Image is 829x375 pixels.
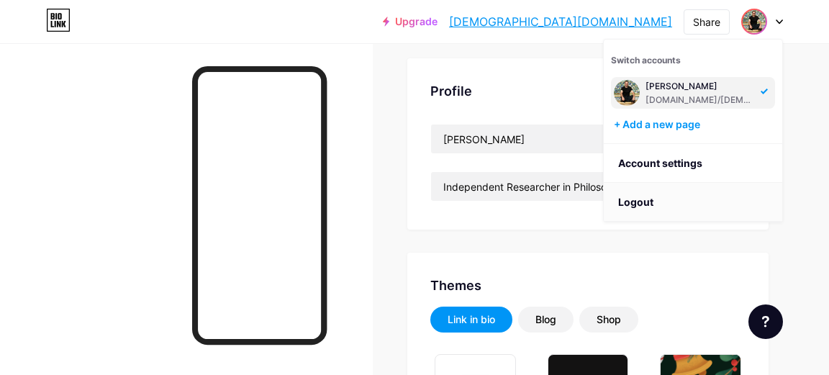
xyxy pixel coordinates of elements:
input: Bio [431,172,639,201]
div: Shop [597,312,621,327]
div: [DOMAIN_NAME]/[DEMOGRAPHIC_DATA] [645,94,756,106]
div: Share [693,14,720,30]
div: Blog [535,312,556,327]
div: Themes [430,276,746,295]
a: [DEMOGRAPHIC_DATA][DOMAIN_NAME] [449,13,672,30]
div: [PERSON_NAME] [645,81,756,92]
img: setubal [743,10,766,33]
input: Name [431,125,639,153]
img: setubal [614,80,640,106]
span: Switch accounts [611,55,681,65]
div: Profile [430,81,746,101]
a: Account settings [604,144,782,183]
div: + Add a new page [614,117,775,132]
li: Logout [604,183,782,222]
a: Upgrade [383,16,438,27]
div: Link in bio [448,312,495,327]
